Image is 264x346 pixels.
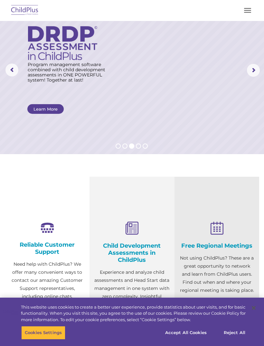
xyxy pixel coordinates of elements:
[27,104,64,114] a: Learn More
[179,242,254,249] h4: Free Regional Meetings
[28,62,112,83] rs-layer: Program management software combined with child development assessments in ONE POWERFUL system! T...
[94,268,169,317] p: Experience and analyze child assessments and Head Start data management in one system with zero c...
[214,326,255,340] button: Reject All
[21,326,65,340] button: Cookies Settings
[162,326,210,340] button: Accept All Cookies
[94,242,169,263] h4: Child Development Assessments in ChildPlus
[10,3,40,18] img: ChildPlus by Procare Solutions
[247,301,261,315] button: Close
[10,260,85,317] p: Need help with ChildPlus? We offer many convenient ways to contact our amazing Customer Support r...
[179,254,254,294] p: Not using ChildPlus? These are a great opportunity to network and learn from ChildPlus users. Fin...
[21,304,246,323] div: This website uses cookies to create a better user experience, provide statistics about user visit...
[28,26,97,60] img: DRDP Assessment in ChildPlus
[10,241,85,255] h4: Reliable Customer Support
